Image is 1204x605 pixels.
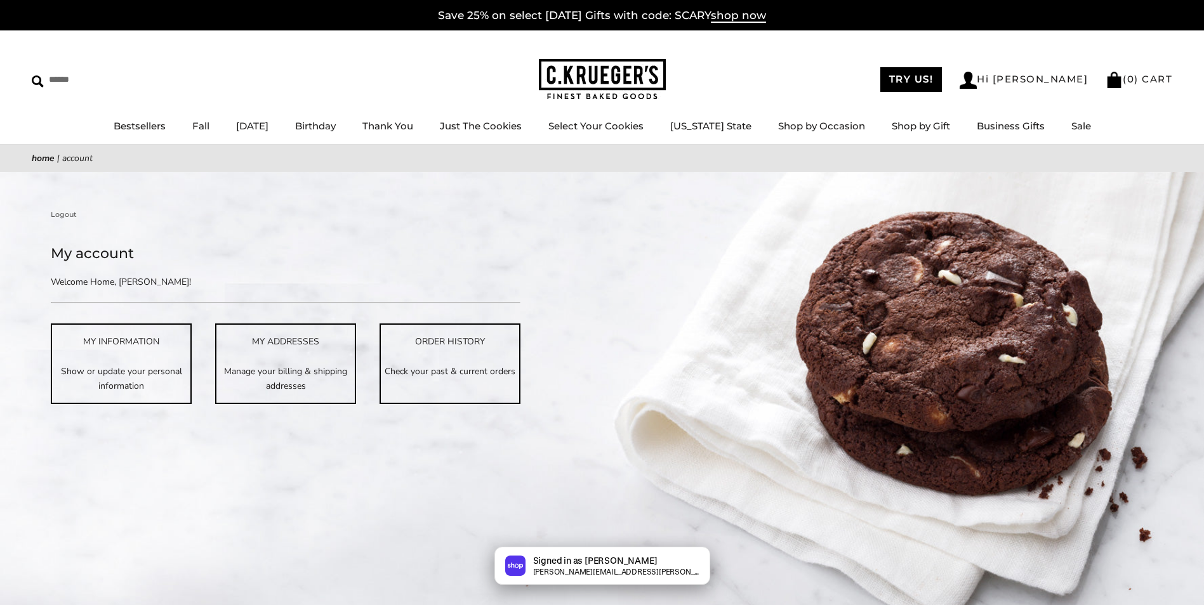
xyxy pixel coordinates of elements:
[52,334,190,349] div: MY INFORMATION
[52,364,190,393] p: Show or update your personal information
[880,67,943,92] a: TRY US!
[1106,72,1123,88] img: Bag
[32,152,55,164] a: Home
[438,9,766,23] a: Save 25% on select [DATE] Gifts with code: SCARYshop now
[892,120,950,132] a: Shop by Gift
[381,334,519,349] div: ORDER HISTORY
[548,120,644,132] a: Select Your Cookies
[1106,73,1172,85] a: (0) CART
[381,364,519,379] p: Check your past & current orders
[215,323,356,403] a: MY ADDRESSES Manage your billing & shipping addresses
[192,120,209,132] a: Fall
[380,323,520,403] a: ORDER HISTORY Check your past & current orders
[1127,73,1135,85] span: 0
[362,120,413,132] a: Thank You
[960,72,977,89] img: Account
[711,9,766,23] span: shop now
[977,120,1045,132] a: Business Gifts
[539,59,666,100] img: C.KRUEGER'S
[295,120,336,132] a: Birthday
[51,323,192,403] a: MY INFORMATION Show or update your personal information
[51,275,387,289] p: Welcome Home, [PERSON_NAME]!
[1071,120,1091,132] a: Sale
[216,334,355,349] div: MY ADDRESSES
[62,152,93,164] span: Account
[236,120,268,132] a: [DATE]
[670,120,751,132] a: [US_STATE] State
[440,120,522,132] a: Just The Cookies
[32,70,183,89] input: Search
[51,209,77,220] a: Logout
[32,75,44,88] img: Search
[51,242,520,265] h1: My account
[216,364,355,393] p: Manage your billing & shipping addresses
[778,120,865,132] a: Shop by Occasion
[114,120,166,132] a: Bestsellers
[32,151,1172,166] nav: breadcrumbs
[960,72,1088,89] a: Hi [PERSON_NAME]
[57,152,60,164] span: |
